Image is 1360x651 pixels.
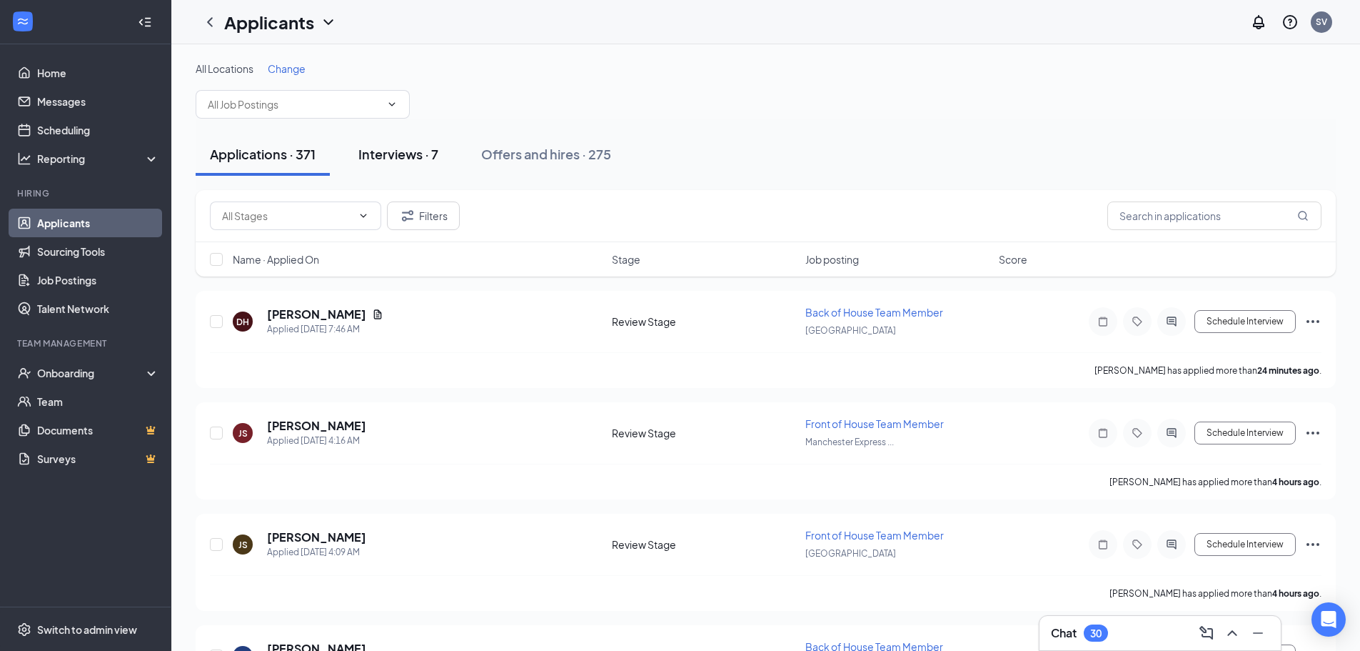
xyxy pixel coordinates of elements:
svg: Ellipses [1304,536,1321,553]
span: Manchester Express ... [805,437,894,447]
svg: ChevronDown [386,99,398,110]
svg: Collapse [138,15,152,29]
svg: ChevronDown [320,14,337,31]
svg: Filter [399,207,416,224]
b: 4 hours ago [1272,588,1319,599]
button: Minimize [1246,622,1269,645]
a: Scheduling [37,116,159,144]
button: Schedule Interview [1194,422,1296,444]
button: Schedule Interview [1194,310,1296,333]
p: [PERSON_NAME] has applied more than . [1094,364,1321,377]
svg: Notifications [1250,14,1267,31]
p: [PERSON_NAME] has applied more than . [1109,476,1321,488]
span: Score [999,252,1027,267]
a: Job Postings [37,266,159,294]
svg: ChevronUp [1224,625,1241,642]
svg: Minimize [1249,625,1266,642]
div: Review Stage [612,537,797,552]
div: Applied [DATE] 4:16 AM [267,434,366,448]
span: Back of House Team Member [805,306,943,319]
a: Applicants [37,209,159,237]
span: Front of House Team Member [805,529,944,542]
svg: QuestionInfo [1281,14,1299,31]
div: Applied [DATE] 7:46 AM [267,322,383,337]
svg: Note [1094,427,1112,439]
div: Offers and hires · 275 [481,145,611,163]
span: Front of House Team Member [805,417,944,430]
svg: MagnifyingGlass [1297,210,1309,222]
b: 4 hours ago [1272,477,1319,487]
input: All Stages [222,208,352,224]
svg: Note [1094,316,1112,327]
div: Team Management [17,337,156,349]
div: SV [1316,16,1327,28]
svg: ActiveChat [1163,316,1180,327]
b: 24 minutes ago [1257,365,1319,376]
h1: Applicants [224,10,314,34]
p: [PERSON_NAME] has applied more than . [1109,587,1321,600]
svg: Tag [1129,539,1146,550]
input: Search in applications [1107,202,1321,230]
span: All Locations [196,62,253,75]
span: [GEOGRAPHIC_DATA] [805,325,896,336]
svg: WorkstreamLogo [16,14,30,29]
div: Interviews · 7 [358,145,438,163]
svg: ActiveChat [1163,427,1180,439]
div: Onboarding [37,366,147,380]
div: Hiring [17,187,156,199]
svg: Document [372,309,383,320]
a: DocumentsCrown [37,416,159,444]
svg: ComposeMessage [1198,625,1215,642]
span: Job posting [805,252,859,267]
svg: Ellipses [1304,313,1321,330]
svg: UserCheck [17,366,31,380]
div: JS [238,539,248,551]
h3: Chat [1051,625,1077,641]
span: [GEOGRAPHIC_DATA] [805,548,896,559]
button: Schedule Interview [1194,533,1296,556]
svg: ChevronDown [358,210,369,222]
svg: Ellipses [1304,424,1321,442]
div: DH [236,316,249,328]
div: Review Stage [612,314,797,329]
button: ChevronUp [1221,622,1244,645]
div: Applications · 371 [210,145,316,163]
div: Open Intercom Messenger [1311,602,1346,637]
svg: Analysis [17,151,31,166]
h5: [PERSON_NAME] [267,418,366,434]
svg: Tag [1129,427,1146,439]
span: Name · Applied On [233,252,319,267]
svg: Tag [1129,316,1146,327]
svg: Note [1094,539,1112,550]
div: 30 [1090,627,1102,640]
svg: Settings [17,622,31,637]
span: Stage [612,252,640,267]
a: Team [37,387,159,416]
a: Sourcing Tools [37,237,159,266]
div: Reporting [37,151,160,166]
div: Review Stage [612,426,797,440]
svg: ActiveChat [1163,539,1180,550]
a: SurveysCrown [37,444,159,473]
a: Messages [37,87,159,116]
div: JS [238,427,248,439]
div: Switch to admin view [37,622,137,637]
h5: [PERSON_NAME] [267,530,366,545]
button: ComposeMessage [1195,622,1218,645]
a: Talent Network [37,294,159,323]
div: Applied [DATE] 4:09 AM [267,545,366,560]
button: Filter Filters [387,202,460,230]
svg: ChevronLeft [201,14,218,31]
h5: [PERSON_NAME] [267,307,366,322]
span: Change [268,62,306,75]
a: Home [37,59,159,87]
input: All Job Postings [208,96,381,112]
